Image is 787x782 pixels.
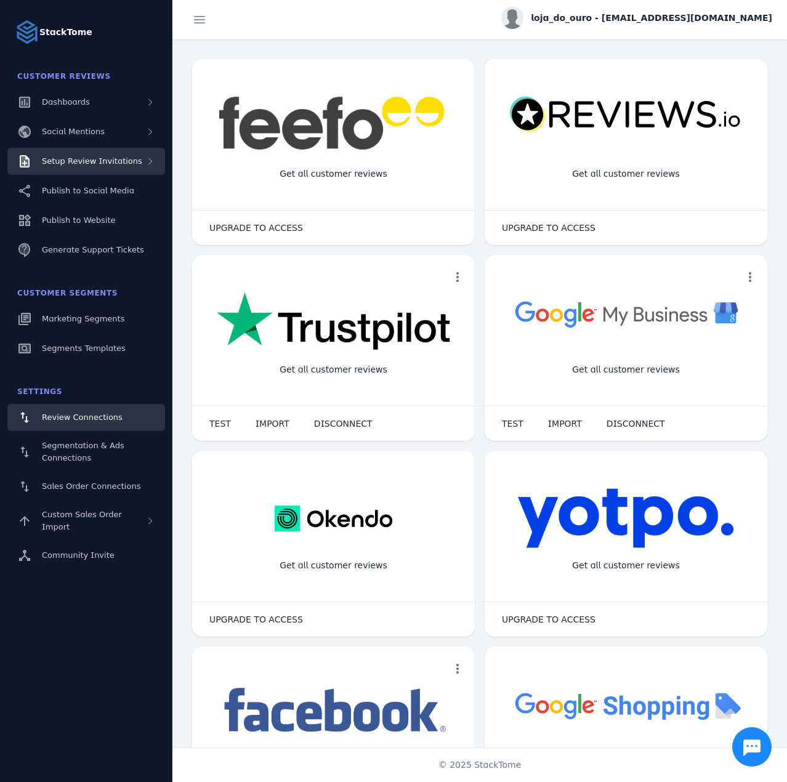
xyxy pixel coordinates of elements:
[314,419,373,428] span: DISCONNECT
[42,186,134,195] span: Publish to Social Media
[7,207,165,234] a: Publish to Website
[490,607,608,632] button: UPGRADE TO ACCESS
[42,314,124,323] span: Marketing Segments
[509,683,743,727] img: googleshopping.png
[7,542,165,569] a: Community Invite
[42,441,124,462] span: Segmentation & Ads Connections
[42,156,142,166] span: Setup Review Invitations
[7,473,165,500] a: Sales Order Connections
[42,482,140,491] span: Sales Order Connections
[7,177,165,204] a: Publish to Social Media
[42,413,123,422] span: Review Connections
[7,404,165,431] a: Review Connections
[17,72,111,81] span: Customer Reviews
[256,419,289,428] span: IMPORT
[509,96,743,134] img: reviewsio.svg
[490,216,608,240] button: UPGRADE TO ACCESS
[42,510,122,531] span: Custom Sales Order Import
[562,158,690,190] div: Get all customer reviews
[209,224,303,232] span: UPGRADE TO ACCESS
[501,7,772,29] button: loja_do_ouro - [EMAIL_ADDRESS][DOMAIN_NAME]
[217,96,450,150] img: feefo.png
[7,305,165,333] a: Marketing Segments
[553,745,698,778] div: Import Products from Google
[243,411,302,436] button: IMPORT
[270,549,397,582] div: Get all customer reviews
[17,289,118,297] span: Customer Segments
[42,216,115,225] span: Publish to Website
[42,550,115,560] span: Community Invite
[42,97,90,107] span: Dashboards
[42,344,126,353] span: Segments Templates
[15,20,39,44] img: Logo image
[607,419,665,428] span: DISCONNECT
[42,245,144,254] span: Generate Support Tickets
[270,353,397,386] div: Get all customer reviews
[209,615,303,624] span: UPGRADE TO ACCESS
[438,759,522,772] span: © 2025 StackTome
[502,224,595,232] span: UPGRADE TO ACCESS
[594,411,677,436] button: DISCONNECT
[548,419,582,428] span: IMPORT
[445,265,470,289] button: more
[509,292,743,336] img: googlebusiness.png
[502,615,595,624] span: UPGRADE TO ACCESS
[275,488,392,549] img: okendo.webp
[531,12,772,25] span: loja_do_ouro - [EMAIL_ADDRESS][DOMAIN_NAME]
[270,158,397,190] div: Get all customer reviews
[7,335,165,362] a: Segments Templates
[39,26,92,39] strong: StackTome
[536,411,594,436] button: IMPORT
[197,607,315,632] button: UPGRADE TO ACCESS
[17,387,62,396] span: Settings
[517,488,735,549] img: yotpo.png
[7,236,165,264] a: Generate Support Tickets
[562,353,690,386] div: Get all customer reviews
[42,127,105,136] span: Social Mentions
[490,411,536,436] button: TEST
[302,411,385,436] button: DISCONNECT
[209,419,231,428] span: TEST
[7,433,165,470] a: Segmentation & Ads Connections
[738,265,762,289] button: more
[501,7,523,29] img: profile.jpg
[502,419,523,428] span: TEST
[197,216,315,240] button: UPGRADE TO ACCESS
[445,656,470,681] button: more
[197,411,243,436] button: TEST
[217,683,450,738] img: facebook.png
[217,292,450,352] img: trustpilot.png
[562,549,690,582] div: Get all customer reviews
